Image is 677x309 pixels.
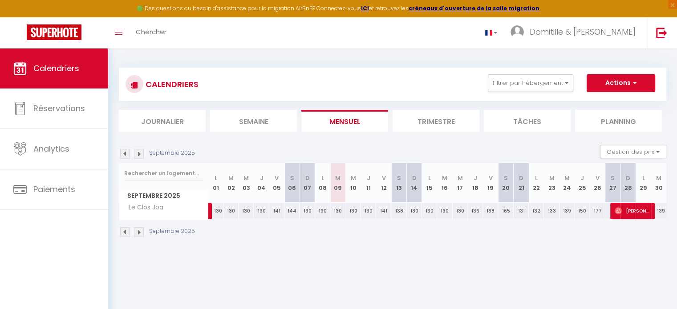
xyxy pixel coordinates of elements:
a: créneaux d'ouverture de la salle migration [409,4,539,12]
abbr: V [489,174,493,182]
abbr: S [611,174,615,182]
th: 11 [361,163,376,203]
abbr: D [412,174,417,182]
img: Super Booking [27,24,81,40]
div: 165 [498,203,513,219]
th: 18 [468,163,483,203]
div: 131 [514,203,529,219]
div: 150 [575,203,590,219]
span: Analytics [33,143,69,154]
button: Gestion des prix [600,145,666,158]
abbr: V [382,174,386,182]
div: 141 [269,203,284,219]
span: Réservations [33,103,85,114]
abbr: L [428,174,431,182]
abbr: L [535,174,538,182]
span: Le Clos Joa [121,203,166,213]
div: 130 [315,203,330,219]
abbr: M [228,174,234,182]
li: Planning [575,110,662,132]
button: Actions [587,74,655,92]
th: 22 [529,163,544,203]
abbr: M [442,174,447,182]
abbr: S [397,174,401,182]
th: 16 [437,163,452,203]
th: 26 [590,163,605,203]
th: 17 [453,163,468,203]
p: Septembre 2025 [149,227,195,236]
span: [PERSON_NAME] [615,202,650,219]
abbr: M [243,174,249,182]
div: 139 [651,203,666,219]
li: Journalier [119,110,206,132]
div: 138 [391,203,406,219]
div: 130 [239,203,254,219]
th: 19 [483,163,498,203]
li: Semaine [210,110,297,132]
th: 08 [315,163,330,203]
abbr: V [596,174,600,182]
th: 06 [284,163,300,203]
th: 30 [651,163,666,203]
div: 168 [483,203,498,219]
abbr: J [260,174,264,182]
abbr: M [335,174,341,182]
abbr: L [321,174,324,182]
img: ... [511,25,524,39]
th: 24 [559,163,575,203]
th: 12 [376,163,391,203]
h3: CALENDRIERS [143,74,199,94]
abbr: J [367,174,370,182]
div: 130 [345,203,361,219]
div: 130 [300,203,315,219]
th: 28 [620,163,636,203]
div: 133 [544,203,559,219]
abbr: D [626,174,630,182]
div: 141 [376,203,391,219]
abbr: D [519,174,523,182]
abbr: J [474,174,477,182]
abbr: L [215,174,217,182]
th: 25 [575,163,590,203]
span: Domitille & [PERSON_NAME] [530,26,636,37]
div: 144 [284,203,300,219]
th: 02 [223,163,239,203]
th: 09 [330,163,345,203]
div: 130 [223,203,239,219]
th: 29 [636,163,651,203]
th: 20 [498,163,513,203]
button: Ouvrir le widget de chat LiveChat [7,4,34,30]
abbr: M [564,174,570,182]
div: 130 [437,203,452,219]
th: 01 [208,163,223,203]
div: 130 [208,203,223,219]
span: Paiements [33,184,75,195]
abbr: D [305,174,310,182]
th: 05 [269,163,284,203]
span: Chercher [136,27,166,36]
abbr: J [580,174,584,182]
abbr: M [458,174,463,182]
a: ... Domitille & [PERSON_NAME] [504,17,647,48]
div: 130 [422,203,437,219]
th: 13 [391,163,406,203]
a: ICI [361,4,369,12]
img: logout [656,27,667,38]
th: 21 [514,163,529,203]
div: 130 [330,203,345,219]
div: 132 [529,203,544,219]
abbr: M [350,174,356,182]
span: Septembre 2025 [119,189,208,202]
th: 14 [407,163,422,203]
th: 03 [239,163,254,203]
abbr: S [290,174,294,182]
div: 136 [468,203,483,219]
li: Tâches [484,110,571,132]
input: Rechercher un logement... [124,165,203,181]
abbr: M [549,174,555,182]
th: 23 [544,163,559,203]
th: 15 [422,163,437,203]
abbr: S [504,174,508,182]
